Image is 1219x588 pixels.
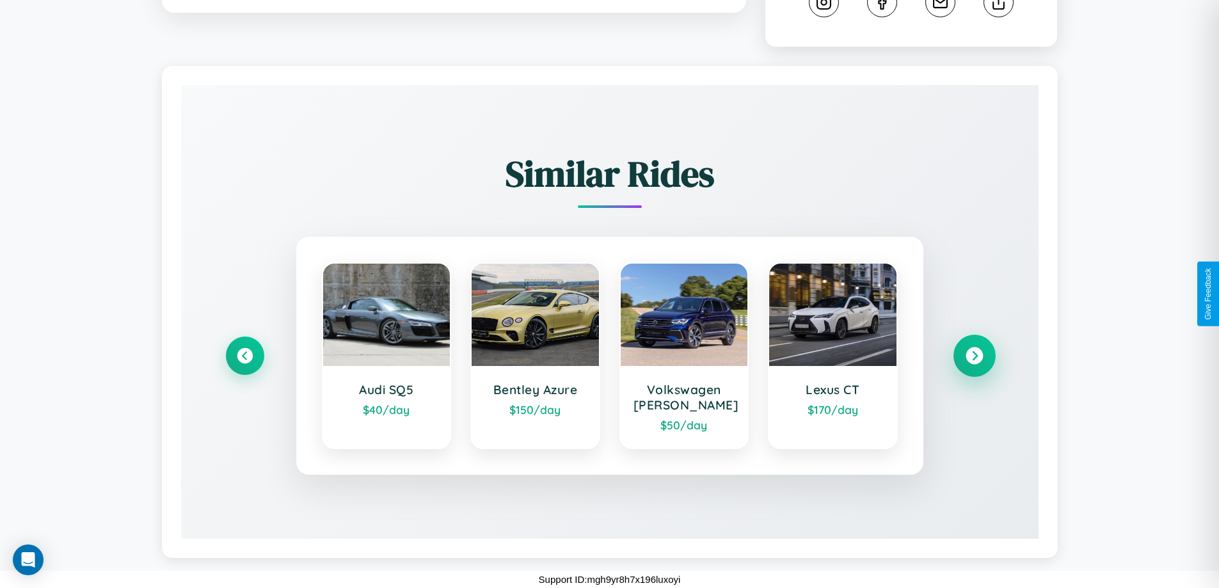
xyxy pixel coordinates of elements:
a: Bentley Azure$150/day [470,262,600,449]
div: Open Intercom Messenger [13,544,44,575]
h3: Lexus CT [782,382,884,397]
div: $ 40 /day [336,402,438,417]
div: $ 50 /day [633,418,735,432]
h2: Similar Rides [226,149,994,198]
div: Give Feedback [1204,268,1213,320]
h3: Audi SQ5 [336,382,438,397]
a: Lexus CT$170/day [768,262,898,449]
h3: Bentley Azure [484,382,586,397]
p: Support ID: mgh9yr8h7x196luxoyi [539,571,681,588]
div: $ 150 /day [484,402,586,417]
div: $ 170 /day [782,402,884,417]
a: Volkswagen [PERSON_NAME]$50/day [619,262,749,449]
h3: Volkswagen [PERSON_NAME] [633,382,735,413]
a: Audi SQ5$40/day [322,262,452,449]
